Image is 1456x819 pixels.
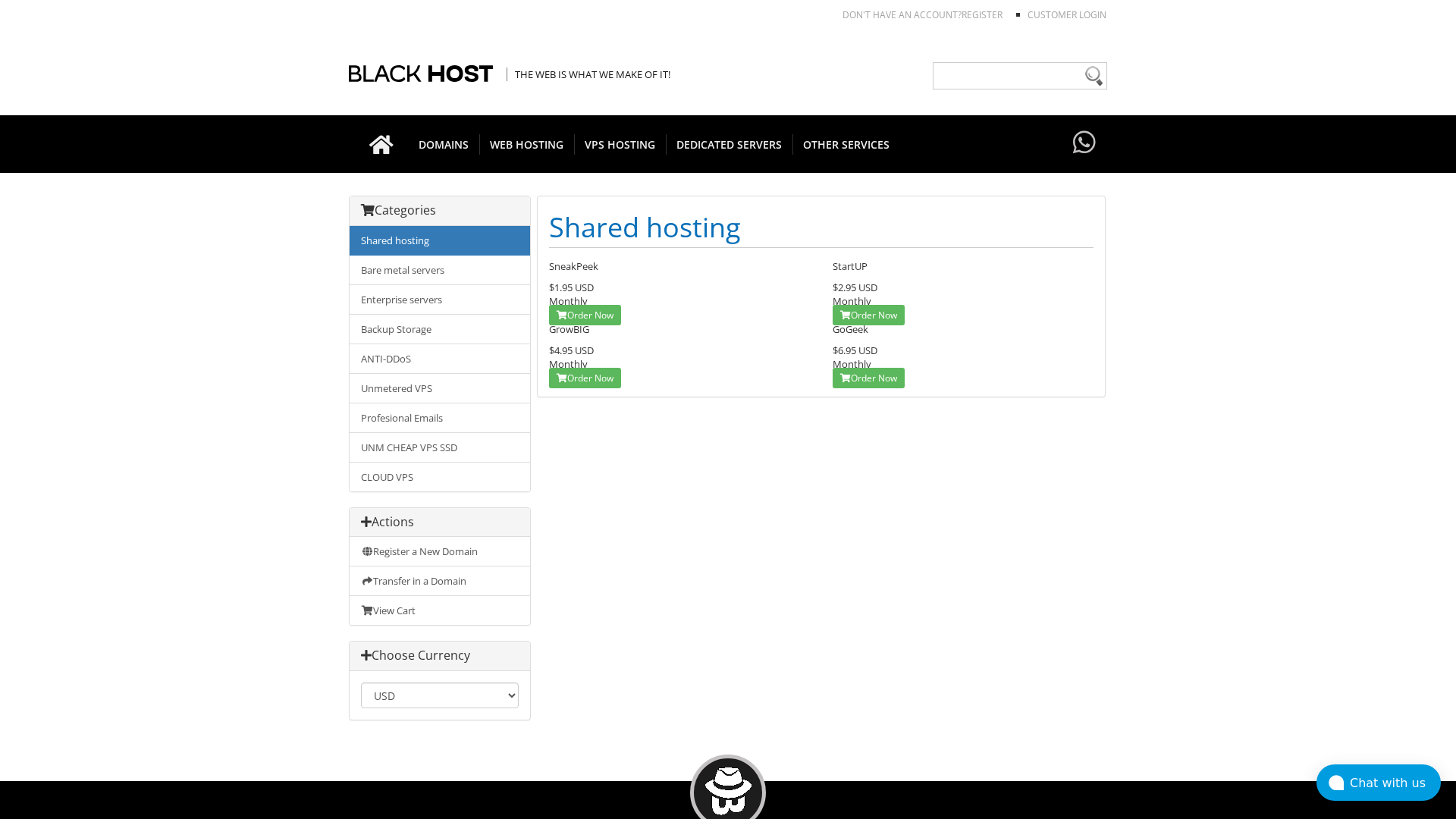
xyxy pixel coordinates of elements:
span: GoGeek [833,322,868,336]
div: Monthly [833,281,1094,308]
button: Chat with us [1316,764,1441,801]
div: Monthly [549,344,810,371]
h1: Shared hosting [549,208,1094,248]
a: WEB HOSTING [479,115,575,173]
span: GrowBIG [549,322,589,336]
a: REGISTER [962,8,1003,21]
a: Go to homepage [354,115,409,173]
span: StartUP [833,259,868,273]
a: Enterprise servers [350,284,530,315]
a: ANTI-DDoS [350,344,530,374]
a: Shared hosting [350,226,530,256]
span: $6.95 USD [833,344,877,357]
span: $4.95 USD [549,344,594,357]
span: VPS HOSTING [574,134,667,155]
li: Don't have an account? [820,8,1003,21]
span: OTHER SERVICES [792,134,900,155]
a: Customer Login [1028,8,1106,21]
a: Unmetered VPS [350,373,530,403]
span: DEDICATED SERVERS [666,134,793,155]
a: Register a New Domain [350,537,530,566]
a: Order Now [833,368,905,388]
h3: Choose Currency [361,649,519,663]
a: CLOUD VPS [350,462,530,491]
div: Chat with us [1350,776,1441,790]
a: UNM CHEAP VPS SSD [350,432,530,463]
input: Need help? [933,62,1107,89]
a: Bare metal servers [350,255,530,285]
h3: Categories [361,204,519,218]
a: DOMAINS [408,115,480,173]
img: BlackHOST mascont, Blacky. [704,767,752,815]
h3: Actions [361,516,519,529]
a: Order Now [549,368,621,388]
a: OTHER SERVICES [792,115,900,173]
a: Order Now [833,305,905,325]
div: Monthly [549,281,810,308]
span: The Web is what we make of it! [507,67,670,81]
a: VPS HOSTING [574,115,667,173]
a: Have questions? [1069,115,1100,171]
div: Monthly [833,344,1094,371]
span: DOMAINS [408,134,480,155]
a: View Cart [350,595,530,625]
a: Order Now [549,305,621,325]
a: DEDICATED SERVERS [666,115,793,173]
span: WEB HOSTING [479,134,575,155]
a: Backup Storage [350,314,530,344]
span: SneakPeek [549,259,598,273]
span: $1.95 USD [549,281,594,294]
a: Transfer in a Domain [350,566,530,596]
a: Profesional Emails [350,403,530,433]
span: $2.95 USD [833,281,877,294]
